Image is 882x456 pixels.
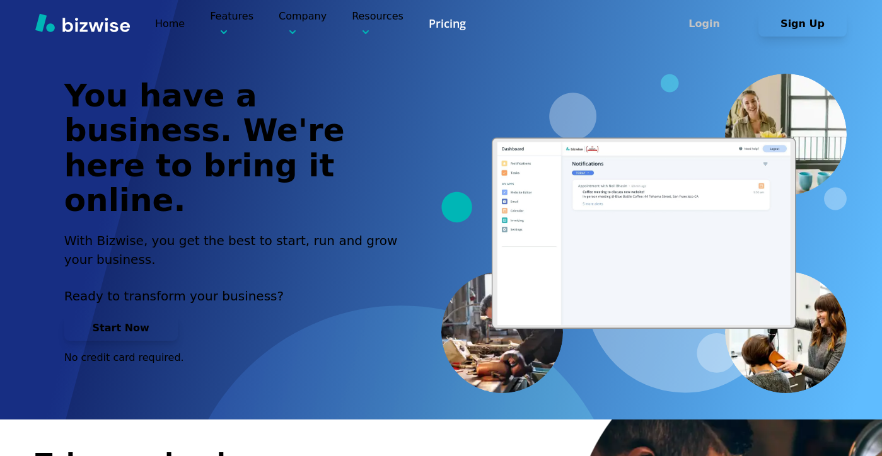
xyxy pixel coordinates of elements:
a: Home [155,18,185,30]
a: Start Now [64,322,178,334]
p: Features [210,9,253,38]
a: Login [660,18,758,30]
a: Sign Up [758,18,847,30]
p: Resources [352,9,403,38]
p: Ready to transform your business? [64,287,412,305]
p: Company [279,9,327,38]
img: Bizwise Logo [35,13,130,32]
button: Sign Up [758,11,847,37]
button: Start Now [64,316,178,341]
button: Login [660,11,748,37]
p: No credit card required. [64,351,412,365]
a: Pricing [429,16,466,31]
h1: You have a business. We're here to bring it online. [64,79,412,219]
h2: With Bizwise, you get the best to start, run and grow your business. [64,231,412,269]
